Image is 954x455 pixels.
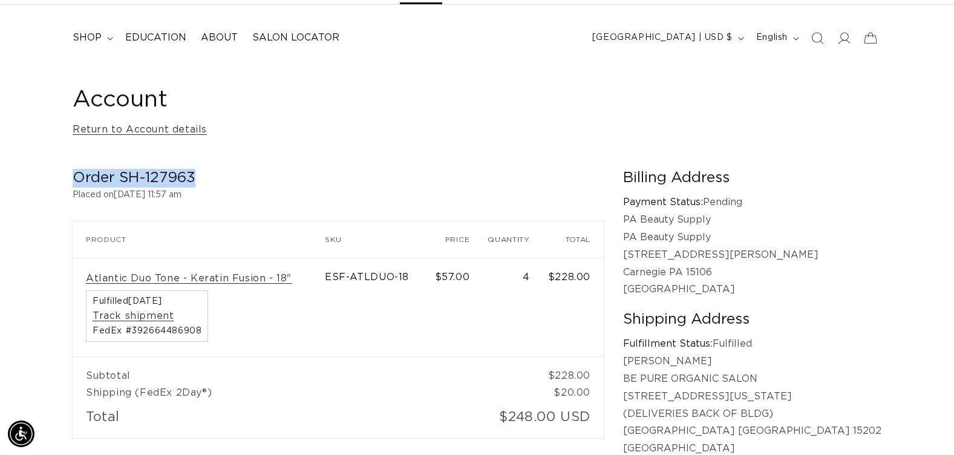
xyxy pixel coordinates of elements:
span: FedEx #392664486908 [93,327,201,335]
td: $228.00 [543,258,604,357]
span: $57.00 [435,272,470,282]
td: ESF-ATLDUO-18 [325,258,431,357]
span: shop [73,31,102,44]
p: Placed on [73,188,604,203]
span: [GEOGRAPHIC_DATA] | USD $ [592,31,733,44]
h2: Billing Address [623,169,881,188]
span: About [201,31,238,44]
td: Subtotal [73,356,543,384]
td: $228.00 [543,356,604,384]
summary: shop [65,24,118,51]
h2: Shipping Address [623,310,881,329]
strong: Fulfillment Status: [623,339,713,349]
a: Education [118,24,194,51]
td: $20.00 [543,384,604,401]
span: Salon Locator [252,31,339,44]
button: [GEOGRAPHIC_DATA] | USD $ [585,27,749,50]
th: Product [73,221,325,258]
th: Quantity [483,221,543,258]
td: Total [73,401,483,438]
p: Fulfilled [623,335,881,353]
a: Track shipment [93,310,174,322]
span: Fulfilled [93,297,201,306]
strong: Payment Status: [623,197,703,207]
td: 4 [483,258,543,357]
th: Total [543,221,604,258]
div: Accessibility Menu [8,421,34,447]
iframe: Chat Widget [894,397,954,455]
td: $248.00 USD [483,401,604,438]
a: Atlantic Duo Tone - Keratin Fusion - 18" [86,272,292,285]
th: Price [431,221,483,258]
p: Pending [623,194,881,211]
summary: Search [804,25,831,51]
p: PA Beauty Supply PA Beauty Supply [STREET_ADDRESS][PERSON_NAME] Carnegie PA 15106 [GEOGRAPHIC_DATA] [623,211,881,298]
time: [DATE] 11:57 am [114,191,181,199]
span: Education [125,31,186,44]
a: Return to Account details [73,121,207,139]
span: English [756,31,788,44]
h2: Order SH-127963 [73,169,604,188]
time: [DATE] [128,297,162,306]
h1: Account [73,85,881,115]
th: SKU [325,221,431,258]
a: About [194,24,245,51]
td: Shipping (FedEx 2Day®) [73,384,543,401]
button: English [749,27,804,50]
a: Salon Locator [245,24,347,51]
